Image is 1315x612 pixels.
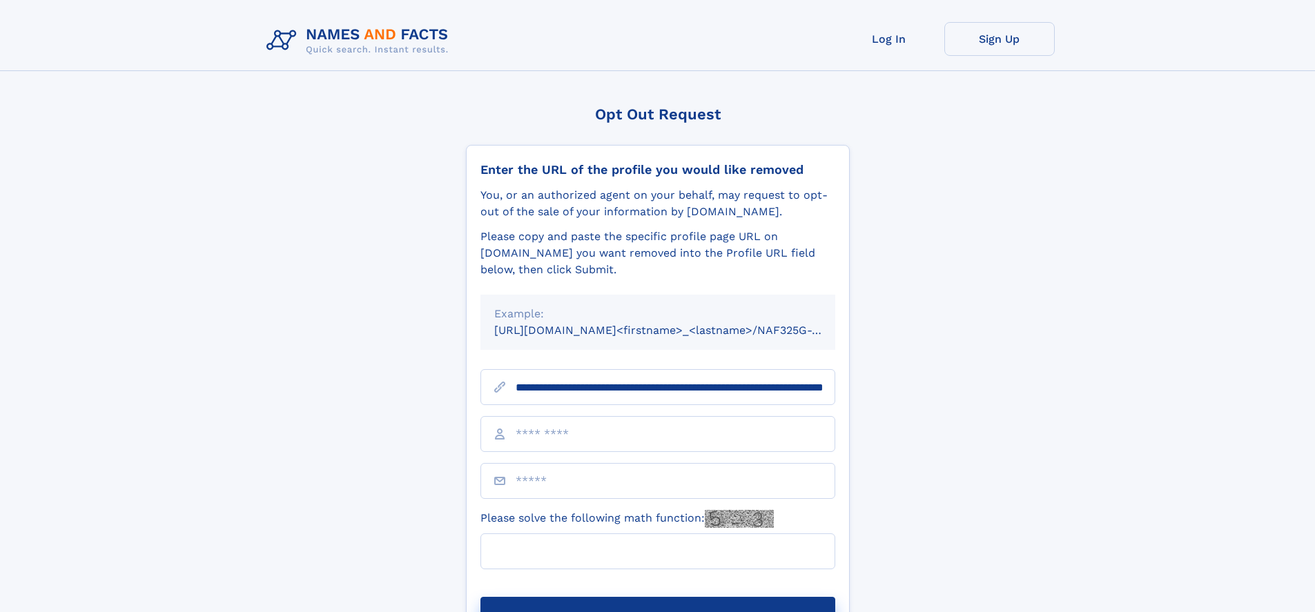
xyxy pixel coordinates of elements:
[834,22,944,56] a: Log In
[494,324,861,337] small: [URL][DOMAIN_NAME]<firstname>_<lastname>/NAF325G-xxxxxxxx
[944,22,1055,56] a: Sign Up
[480,510,774,528] label: Please solve the following math function:
[480,162,835,177] div: Enter the URL of the profile you would like removed
[261,22,460,59] img: Logo Names and Facts
[480,228,835,278] div: Please copy and paste the specific profile page URL on [DOMAIN_NAME] you want removed into the Pr...
[466,106,850,123] div: Opt Out Request
[494,306,821,322] div: Example:
[480,187,835,220] div: You, or an authorized agent on your behalf, may request to opt-out of the sale of your informatio...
